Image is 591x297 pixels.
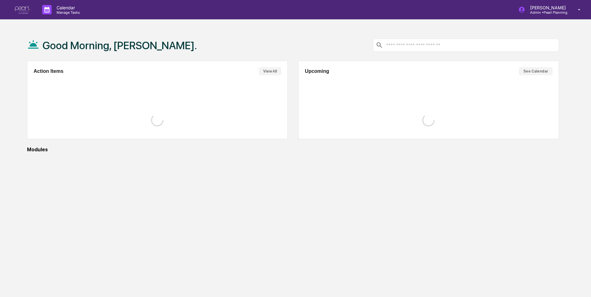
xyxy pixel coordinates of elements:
img: logo [15,6,30,14]
h1: Good Morning, [PERSON_NAME]. [43,39,197,52]
button: View All [259,67,281,75]
div: Modules [27,147,559,153]
button: See Calendar [519,67,552,75]
p: Admin • Pearl Planning [525,10,569,15]
p: [PERSON_NAME] [525,5,569,10]
p: Manage Tasks [52,10,83,15]
h2: Upcoming [305,68,329,74]
p: Calendar [52,5,83,10]
h2: Action Items [34,68,63,74]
